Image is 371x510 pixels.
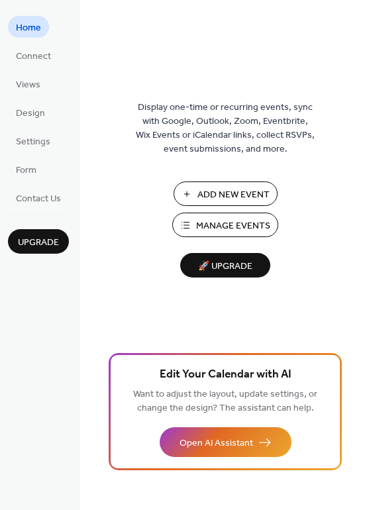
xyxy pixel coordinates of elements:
[18,236,59,250] span: Upgrade
[174,181,278,206] button: Add New Event
[180,436,253,450] span: Open AI Assistant
[16,164,36,178] span: Form
[180,253,270,278] button: 🚀 Upgrade
[197,188,270,202] span: Add New Event
[160,366,291,384] span: Edit Your Calendar with AI
[8,229,69,254] button: Upgrade
[8,130,58,152] a: Settings
[172,213,278,237] button: Manage Events
[8,101,53,123] a: Design
[16,135,50,149] span: Settings
[8,73,48,95] a: Views
[16,107,45,121] span: Design
[188,258,262,276] span: 🚀 Upgrade
[8,16,49,38] a: Home
[160,427,291,457] button: Open AI Assistant
[16,50,51,64] span: Connect
[16,21,41,35] span: Home
[8,187,69,209] a: Contact Us
[16,78,40,92] span: Views
[8,44,59,66] a: Connect
[136,101,315,156] span: Display one-time or recurring events, sync with Google, Outlook, Zoom, Eventbrite, Wix Events or ...
[16,192,61,206] span: Contact Us
[8,158,44,180] a: Form
[196,219,270,233] span: Manage Events
[133,385,317,417] span: Want to adjust the layout, update settings, or change the design? The assistant can help.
